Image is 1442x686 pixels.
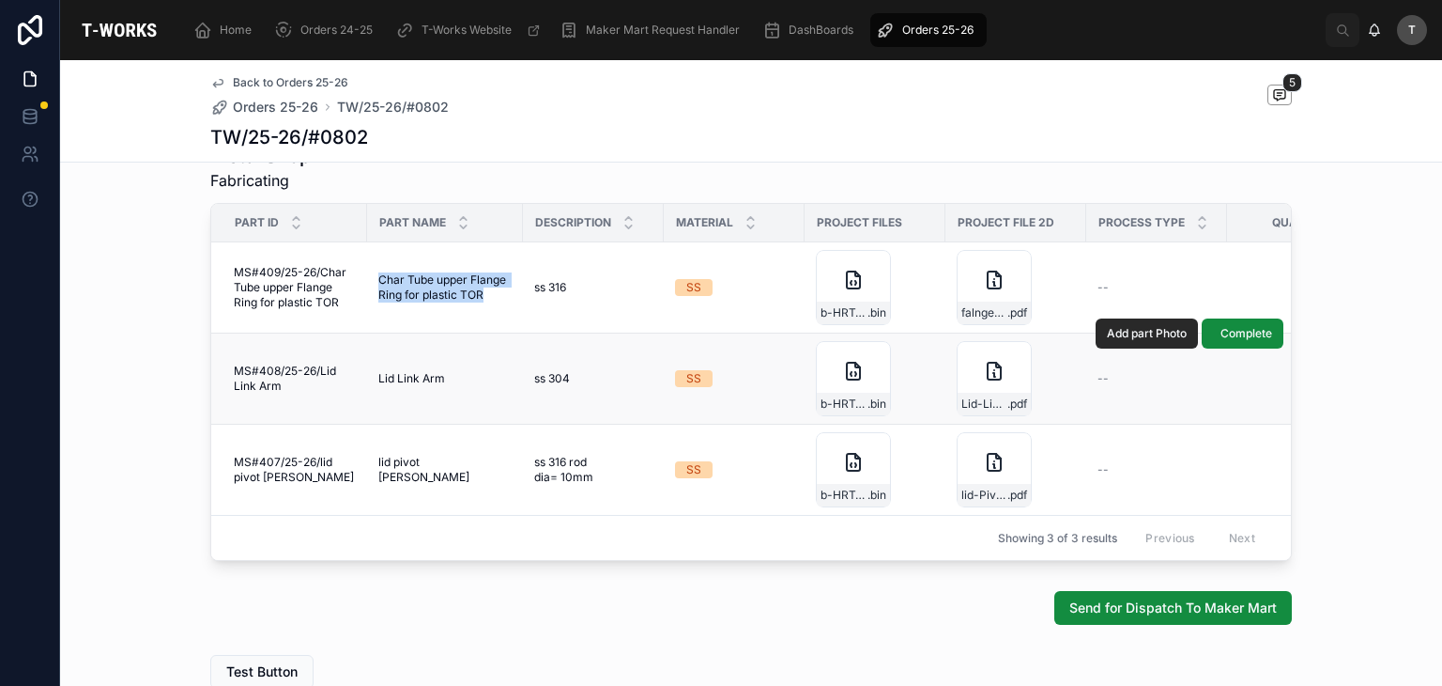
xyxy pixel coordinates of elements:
[226,663,298,681] span: Test Button
[234,364,356,394] span: MS#408/25-26/Lid Link Arm
[422,23,512,38] span: T-Works Website
[757,13,867,47] a: DashBoards
[378,455,512,485] span: lid pivot [PERSON_NAME]
[233,75,348,90] span: Back to Orders 25-26
[586,23,740,38] span: Maker Mart Request Handler
[535,215,611,230] span: Description
[867,488,886,503] span: .bin
[210,169,311,192] span: Fabricating
[390,13,550,47] a: T-Works Website
[961,397,1007,412] span: Lid-Link-Arm
[686,370,701,387] div: SS
[337,98,449,117] a: TW/25-26/#0802
[1007,488,1027,503] span: .pdf
[1238,462,1357,477] span: 3
[378,273,512,303] span: Char Tube upper Flange Ring for plastic TOR
[1007,305,1027,320] span: .pdf
[902,23,974,38] span: Orders 25-26
[75,15,163,45] img: App logo
[1107,326,1187,341] span: Add part Photo
[1238,371,1357,386] span: 2
[1097,371,1109,386] span: --
[300,23,373,38] span: Orders 24-25
[534,455,649,485] span: ss 316 rod dia= 10mm
[789,23,853,38] span: DashBoards
[379,215,446,230] span: Part Name
[1054,591,1292,625] button: Send for Dispatch To Maker Mart
[378,371,445,386] span: Lid Link Arm
[1097,462,1109,477] span: --
[1282,73,1302,92] span: 5
[1069,599,1277,617] span: Send for Dispatch To Maker Mart
[998,531,1117,546] span: Showing 3 of 3 results
[1202,319,1283,349] button: Complete
[534,371,570,386] span: ss 304
[1238,280,1357,295] span: 1
[686,279,701,296] div: SS
[1408,23,1416,38] span: T
[210,98,318,117] a: Orders 25-26
[178,9,1326,51] div: scrollable content
[961,488,1007,503] span: lid-Pivot-Rod
[1007,397,1027,412] span: .pdf
[1096,319,1198,349] button: Add part Photo
[1220,326,1272,341] span: Complete
[235,215,279,230] span: Part ID
[534,280,566,295] span: ss 316
[1272,215,1332,230] span: Quantity
[958,215,1054,230] span: Project File 2D
[817,215,902,230] span: Project Files
[867,397,886,412] span: .bin
[210,75,348,90] a: Back to Orders 25-26
[234,265,356,310] span: MS#409/25-26/Char Tube upper Flange Ring for plastic TOR
[234,455,356,485] span: MS#407/25-26/lid pivot [PERSON_NAME]
[676,215,733,230] span: Material
[961,305,1007,320] span: falnge-ring-for-plastic-Tor
[233,98,318,117] span: Orders 25-26
[554,13,753,47] a: Maker Mart Request Handler
[1098,215,1185,230] span: Process Type
[821,397,867,412] span: b-HRT_V2.x_Lid-link-arm
[867,305,886,320] span: .bin
[821,305,867,320] span: b-HRT_V2.x_Char-tube-upper-flange-ring-for-Plastic-TOR
[220,23,252,38] span: Home
[686,461,701,478] div: SS
[268,13,386,47] a: Orders 24-25
[821,488,867,503] span: b-HRT_V2.x_Lid-pivot-rod
[188,13,265,47] a: Home
[210,124,368,150] h1: TW/25-26/#0802
[870,13,987,47] a: Orders 25-26
[1267,85,1292,108] button: 5
[1097,280,1109,295] span: --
